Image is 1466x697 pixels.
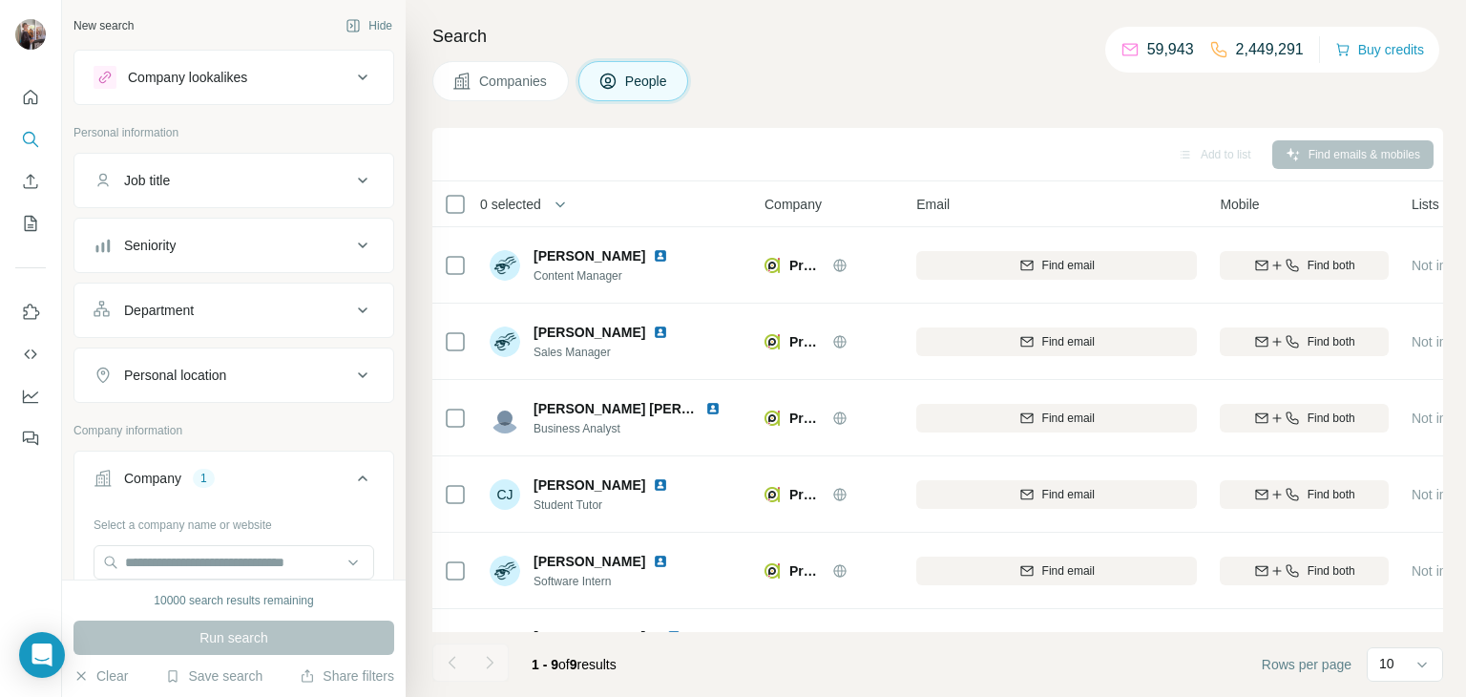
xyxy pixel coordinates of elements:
[490,250,520,281] img: Avatar
[534,246,645,265] span: [PERSON_NAME]
[916,557,1197,585] button: Find email
[1262,655,1351,674] span: Rows per page
[789,332,823,351] span: Prepaze
[300,666,394,686] button: Share filters
[653,325,668,340] img: LinkedIn logo
[1308,486,1355,503] span: Find both
[332,11,406,40] button: Hide
[916,480,1197,509] button: Find email
[1220,404,1389,433] button: Find both
[124,469,181,488] div: Company
[15,122,46,157] button: Search
[490,479,520,510] div: CJ
[705,401,721,416] img: LinkedIn logo
[73,124,394,141] p: Personal information
[15,206,46,241] button: My lists
[534,323,645,342] span: [PERSON_NAME]
[15,379,46,413] button: Dashboard
[1236,38,1304,61] p: 2,449,291
[534,496,691,514] span: Student Tutor
[764,195,822,214] span: Company
[74,455,393,509] button: Company1
[789,256,823,275] span: Prepaze
[1042,486,1095,503] span: Find email
[74,222,393,268] button: Seniority
[1308,562,1355,580] span: Find both
[15,80,46,115] button: Quick start
[15,19,46,50] img: Avatar
[666,629,681,644] img: LinkedIn logo
[1147,38,1194,61] p: 59,943
[74,158,393,203] button: Job title
[1042,410,1095,427] span: Find email
[15,164,46,199] button: Enrich CSV
[534,627,659,646] span: [PERSON_NAME] V
[1220,557,1389,585] button: Find both
[534,344,691,361] span: Sales Manager
[490,403,520,433] img: Avatar
[124,301,194,320] div: Department
[764,334,780,349] img: Logo of Prepaze
[73,666,128,686] button: Clear
[124,236,176,255] div: Seniority
[534,420,743,437] span: Business Analyst
[625,72,669,91] span: People
[15,337,46,371] button: Use Surfe API
[653,477,668,493] img: LinkedIn logo
[1042,257,1095,274] span: Find email
[534,573,691,590] span: Software Intern
[432,23,1443,50] h4: Search
[1042,333,1095,350] span: Find email
[570,657,577,672] span: 9
[1042,562,1095,580] span: Find email
[534,267,691,285] span: Content Manager
[73,422,394,439] p: Company information
[764,411,780,426] img: Logo of Prepaze
[74,352,393,398] button: Personal location
[1379,654,1394,673] p: 10
[1220,251,1389,280] button: Find both
[1220,195,1259,214] span: Mobile
[1308,333,1355,350] span: Find both
[789,409,823,428] span: Prepaze
[532,657,558,672] span: 1 - 9
[1412,195,1439,214] span: Lists
[789,561,823,581] span: Prepaze
[124,366,226,385] div: Personal location
[74,287,393,333] button: Department
[916,251,1197,280] button: Find email
[15,295,46,329] button: Use Surfe on LinkedIn
[15,421,46,455] button: Feedback
[1308,410,1355,427] span: Find both
[1220,327,1389,356] button: Find both
[764,563,780,579] img: Logo of Prepaze
[73,17,134,34] div: New search
[1335,36,1424,63] button: Buy credits
[490,556,520,586] img: Avatar
[916,195,950,214] span: Email
[490,327,520,357] img: Avatar
[916,404,1197,433] button: Find email
[19,632,65,678] div: Open Intercom Messenger
[532,657,617,672] span: results
[74,54,393,100] button: Company lookalikes
[558,657,570,672] span: of
[124,171,170,190] div: Job title
[534,475,645,495] span: [PERSON_NAME]
[94,509,374,534] div: Select a company name or website
[789,485,823,504] span: Prepaze
[653,248,668,264] img: LinkedIn logo
[534,401,762,416] span: [PERSON_NAME] [PERSON_NAME]
[165,666,262,686] button: Save search
[490,632,520,663] img: Avatar
[193,470,215,487] div: 1
[764,487,780,502] img: Logo of Prepaze
[128,68,247,87] div: Company lookalikes
[653,554,668,569] img: LinkedIn logo
[916,327,1197,356] button: Find email
[764,258,780,273] img: Logo of Prepaze
[1308,257,1355,274] span: Find both
[1220,480,1389,509] button: Find both
[480,195,541,214] span: 0 selected
[479,72,549,91] span: Companies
